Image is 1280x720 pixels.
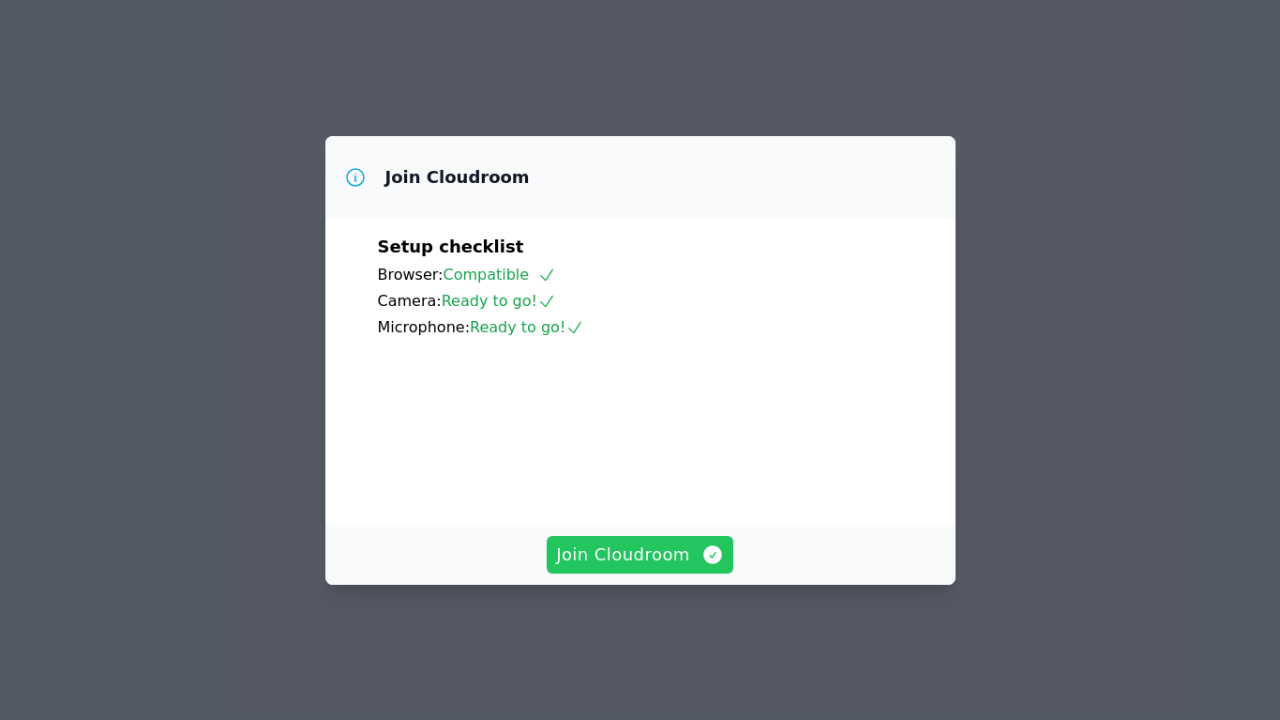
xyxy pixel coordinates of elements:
button: Join Cloudroom [547,536,733,574]
span: Microphone: [378,318,471,336]
span: Camera: [378,292,442,310]
span: Setup checklist [378,237,524,256]
h3: Join Cloudroom [385,166,530,189]
span: Ready to go! [442,292,556,310]
span: Compatible [443,266,556,283]
span: Ready to go! [470,318,584,336]
span: Browser: [378,266,444,283]
span: Join Cloudroom [556,542,724,568]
